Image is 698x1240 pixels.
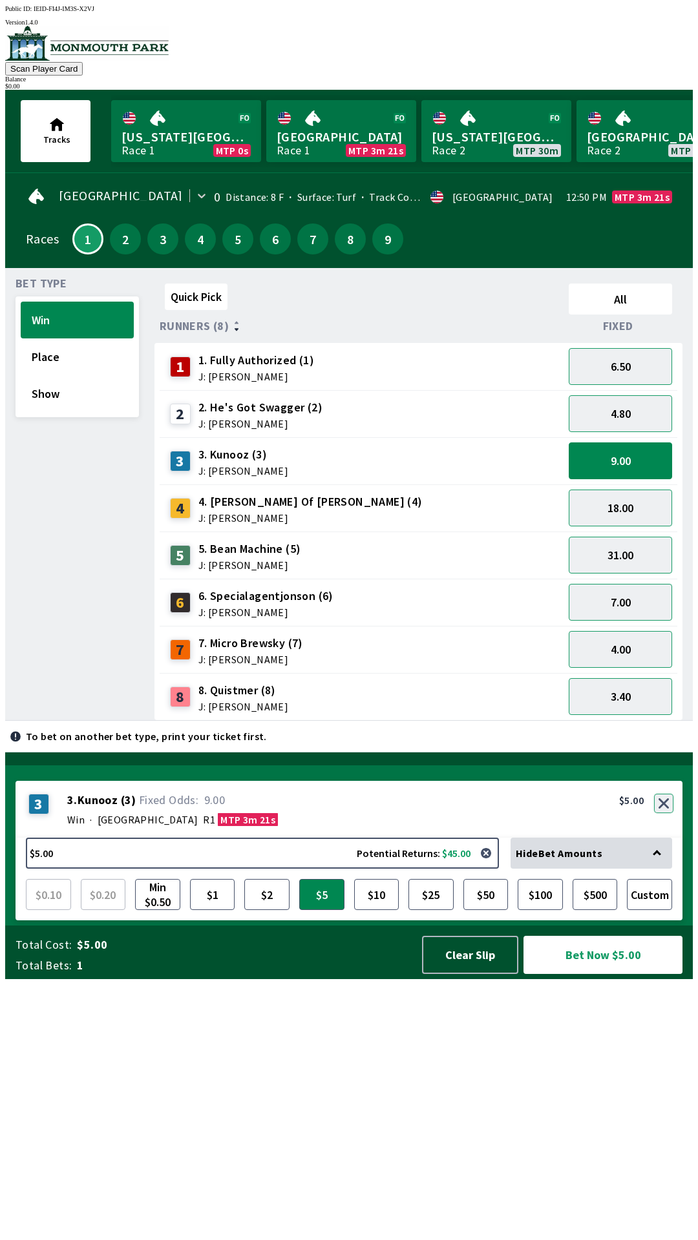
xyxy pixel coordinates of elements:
div: 2 [170,404,191,424]
span: Tracks [43,134,70,145]
span: 31.00 [608,548,633,563]
span: Bet Type [16,278,67,289]
span: 3.40 [611,689,631,704]
span: Hide Bet Amounts [516,847,602,860]
span: J: [PERSON_NAME] [198,371,314,382]
span: $25 [412,882,450,907]
span: J: [PERSON_NAME] [198,466,288,476]
div: Runners (8) [160,320,564,333]
span: 1 [77,236,99,242]
button: Win [21,302,134,338]
div: Race 2 [587,145,620,156]
img: venue logo [5,26,169,61]
span: Bet Now $5.00 [534,947,672,963]
div: 1 [170,356,191,377]
span: Surface: Turf [284,191,356,203]
button: 18.00 [569,490,672,526]
span: ( 3 ) [121,794,136,807]
div: Race 1 [277,145,310,156]
span: $5.00 [77,937,410,953]
span: 4. [PERSON_NAME] Of [PERSON_NAME] (4) [198,493,423,510]
a: [US_STATE][GEOGRAPHIC_DATA]Race 1MTP 0s [111,100,261,162]
button: $5 [299,879,344,910]
span: 1. Fully Authorized (1) [198,352,314,369]
button: Show [21,375,134,412]
span: 3. Kunooz (3) [198,446,288,463]
span: IEID-FI4J-IM3S-X2VJ [34,5,94,12]
button: 6 [260,223,291,254]
button: 9.00 [569,442,672,479]
div: Race 1 [122,145,155,156]
button: 1 [72,223,103,254]
button: 2 [110,223,141,254]
button: Place [21,338,134,375]
span: 2. He's Got Swagger (2) [198,399,323,416]
span: 3 [151,234,175,243]
button: 4.00 [569,631,672,668]
a: [GEOGRAPHIC_DATA]Race 1MTP 3m 21s [266,100,416,162]
span: Min $0.50 [138,882,177,907]
div: 4 [170,498,191,519]
span: MTP 0s [216,145,248,156]
span: 9.00 [204,792,226,807]
span: Win [67,813,85,826]
span: 6 [263,234,288,243]
div: Public ID: [5,5,693,12]
span: All [575,292,666,307]
span: 3 . [67,794,78,807]
div: Version 1.4.0 [5,19,693,26]
span: 9 [375,234,400,243]
button: $2 [244,879,290,910]
span: $10 [357,882,396,907]
button: Min $0.50 [135,879,180,910]
div: Fixed [564,320,677,333]
span: Fixed [603,321,633,331]
span: J: [PERSON_NAME] [198,560,301,570]
button: 6.50 [569,348,672,385]
button: 7 [297,223,328,254]
div: 8 [170,687,191,707]
span: Track Condition: Firm [356,191,470,203]
button: 4.80 [569,395,672,432]
span: Total Cost: [16,937,72,953]
span: · [90,813,92,826]
span: $2 [248,882,286,907]
span: J: [PERSON_NAME] [198,607,333,617]
button: Scan Player Card [5,62,83,76]
span: 6.50 [611,359,631,374]
div: 3 [170,451,191,471]
div: $ 0.00 [5,83,693,90]
span: J: [PERSON_NAME] [198,513,423,523]
button: $5.00Potential Returns: $45.00 [26,838,499,869]
div: 5 [170,545,191,566]
span: MTP 30m [516,145,558,156]
span: 5. Bean Machine (5) [198,541,301,557]
div: Balance [5,76,693,83]
span: 7.00 [611,595,631,610]
span: MTP 3m 21s [220,813,275,826]
div: $5.00 [619,794,644,807]
button: $50 [463,879,509,910]
span: $50 [467,882,505,907]
button: 9 [372,223,403,254]
span: R1 [203,813,215,826]
span: Show [32,386,123,401]
div: 7 [170,639,191,660]
span: Place [32,349,123,364]
span: 9.00 [611,453,631,468]
span: J: [PERSON_NAME] [198,654,303,665]
span: $100 [521,882,560,907]
button: $1 [190,879,235,910]
a: [US_STATE][GEOGRAPHIC_DATA]Race 2MTP 30m [421,100,571,162]
span: 7. Micro Brewsky (7) [198,635,303,652]
span: 7 [301,234,325,243]
button: 3.40 [569,678,672,715]
button: 5 [222,223,253,254]
button: Bet Now $5.00 [523,936,682,974]
button: Clear Slip [422,936,518,974]
div: 6 [170,592,191,613]
span: Clear Slip [434,947,507,962]
span: 5 [226,234,250,243]
span: [GEOGRAPHIC_DATA] [98,813,198,826]
button: Custom [627,879,672,910]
